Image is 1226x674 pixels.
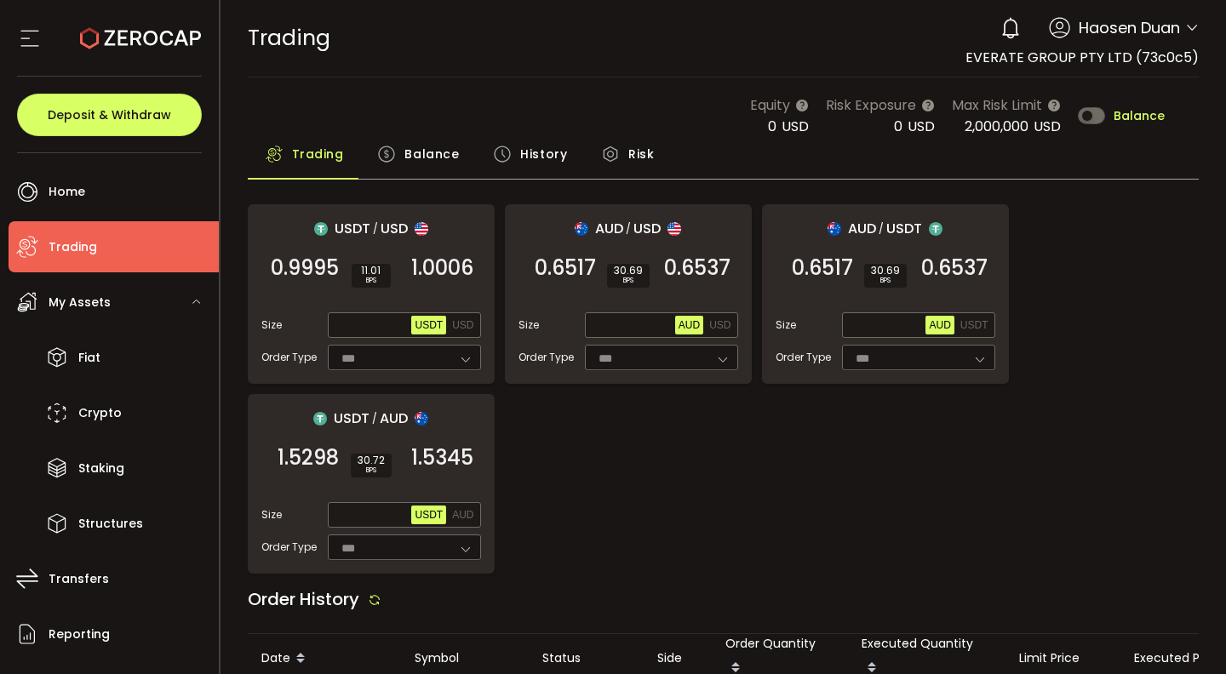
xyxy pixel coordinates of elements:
[957,316,992,334] button: USDT
[1005,648,1120,668] div: Limit Price
[520,137,567,171] span: History
[415,319,443,331] span: USDT
[782,117,809,136] span: USD
[575,222,588,236] img: aud_portfolio.svg
[271,260,339,277] span: 0.9995
[1023,490,1226,674] iframe: Chat Widget
[380,408,408,429] span: AUD
[664,260,730,277] span: 0.6537
[278,449,339,466] span: 1.5298
[358,466,385,476] i: BPS
[960,319,988,331] span: USDT
[1114,110,1165,122] span: Balance
[78,511,143,536] span: Structures
[848,218,876,239] span: AUD
[628,137,654,171] span: Risk
[679,319,700,331] span: AUD
[248,587,359,611] span: Order History
[358,276,384,286] i: BPS
[373,221,378,237] em: /
[411,505,446,524] button: USDT
[411,316,446,334] button: USDT
[401,648,529,668] div: Symbol
[261,540,317,555] span: Order Type
[314,222,328,236] img: usdt_portfolio.svg
[965,117,1028,136] span: 2,000,000
[828,222,841,236] img: aud_portfolio.svg
[449,505,477,524] button: AUD
[78,456,124,481] span: Staking
[929,319,950,331] span: AUD
[358,266,384,276] span: 11.01
[879,221,884,237] em: /
[78,401,122,426] span: Crypto
[626,221,631,237] em: /
[776,350,831,365] span: Order Type
[633,218,661,239] span: USD
[776,317,796,333] span: Size
[706,316,734,334] button: USD
[709,319,730,331] span: USD
[49,622,110,647] span: Reporting
[965,48,1199,67] span: EVERATE GROUP PTY LTD (73c0c5)
[248,644,401,673] div: Date
[667,222,681,236] img: usd_portfolio.svg
[372,411,377,426] em: /
[1079,16,1180,39] span: Haosen Duan
[535,260,596,277] span: 0.6517
[292,137,344,171] span: Trading
[871,276,900,286] i: BPS
[595,218,623,239] span: AUD
[261,350,317,365] span: Order Type
[261,317,282,333] span: Size
[17,94,202,136] button: Deposit & Withdraw
[449,316,477,334] button: USD
[49,567,109,591] span: Transfers
[49,235,97,260] span: Trading
[313,412,327,426] img: usdt_portfolio.svg
[411,260,473,277] span: 1.0006
[248,23,330,53] span: Trading
[78,346,100,370] span: Fiat
[886,218,922,239] span: USDT
[452,509,473,521] span: AUD
[49,180,85,204] span: Home
[335,218,370,239] span: USDT
[644,648,712,668] div: Side
[49,290,111,315] span: My Assets
[871,266,900,276] span: 30.69
[518,350,574,365] span: Order Type
[675,316,703,334] button: AUD
[415,222,428,236] img: usd_portfolio.svg
[48,109,171,121] span: Deposit & Withdraw
[452,319,473,331] span: USD
[358,455,385,466] span: 30.72
[614,276,643,286] i: BPS
[381,218,408,239] span: USD
[768,117,776,136] span: 0
[415,509,443,521] span: USDT
[750,94,790,116] span: Equity
[929,222,942,236] img: usdt_portfolio.svg
[1034,117,1061,136] span: USD
[792,260,853,277] span: 0.6517
[894,117,902,136] span: 0
[334,408,370,429] span: USDT
[404,137,459,171] span: Balance
[261,507,282,523] span: Size
[826,94,916,116] span: Risk Exposure
[411,449,473,466] span: 1.5345
[518,317,539,333] span: Size
[415,412,428,426] img: aud_portfolio.svg
[529,648,644,668] div: Status
[614,266,643,276] span: 30.69
[952,94,1042,116] span: Max Risk Limit
[925,316,954,334] button: AUD
[908,117,935,136] span: USD
[921,260,988,277] span: 0.6537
